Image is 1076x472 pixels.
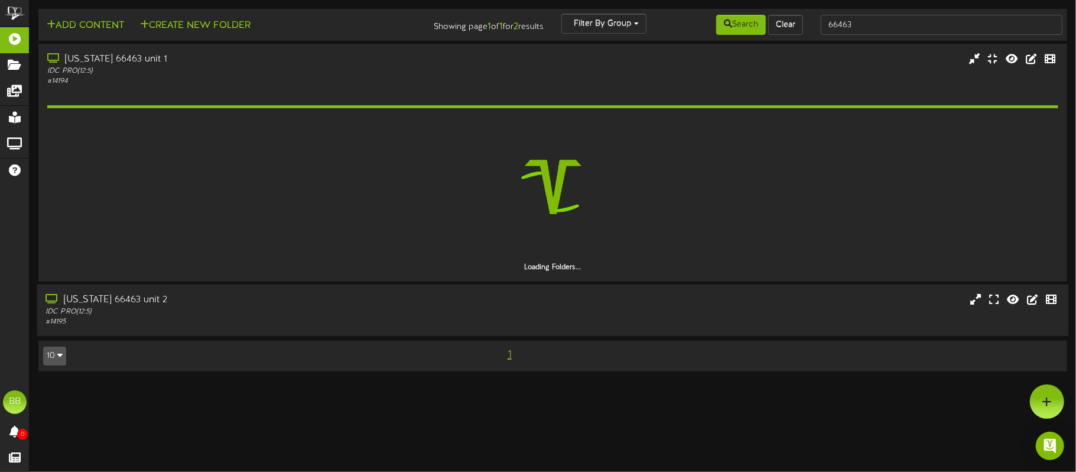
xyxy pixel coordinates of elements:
[561,14,646,34] button: Filter By Group
[525,263,581,271] strong: Loading Folders...
[821,15,1062,35] input: -- Search Playlists by Name --
[136,18,254,33] button: Create New Folder
[487,21,491,32] strong: 1
[477,111,629,263] img: loading-spinner-5.png
[716,15,766,35] button: Search
[380,14,552,34] div: Showing page of for results
[47,66,458,76] div: IDC PRO ( 12:5 )
[3,390,27,414] div: BB
[45,307,457,317] div: IDC PRO ( 12:5 )
[43,347,66,366] button: 10
[47,53,458,66] div: [US_STATE] 66463 unit 1
[45,293,457,307] div: [US_STATE] 66463 unit 2
[499,21,503,32] strong: 1
[1036,432,1064,460] div: Open Intercom Messenger
[45,317,457,327] div: # 14195
[47,76,458,86] div: # 14194
[768,15,803,35] button: Clear
[17,429,28,440] span: 0
[43,18,128,33] button: Add Content
[505,348,515,361] span: 1
[513,21,518,32] strong: 2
